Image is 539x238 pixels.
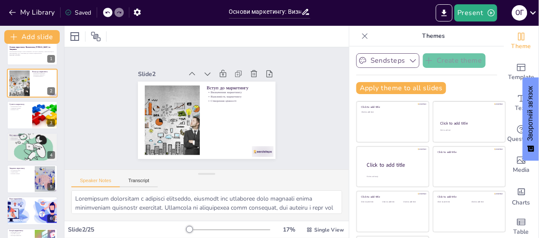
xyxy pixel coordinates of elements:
[216,104,239,164] p: Важливість маркетингу
[9,107,30,109] p: Управління товаром
[472,201,499,203] div: Click to add text
[361,201,381,203] div: Click to add text
[361,106,423,109] div: Click to add title
[47,183,55,191] div: 5
[7,197,58,225] div: 6
[504,57,539,88] div: Add ready made slides
[9,54,55,56] p: Generated with [URL]
[514,227,529,237] span: Table
[367,176,421,178] div: Click to add body
[32,70,55,73] p: Вступ до маркетингу
[223,101,248,162] p: Вступ до маркетингу
[383,201,402,203] div: Click to add text
[440,129,497,131] div: Click to add text
[504,150,539,180] div: Add images, graphics, shapes or video
[9,46,50,51] strong: Основи маркетингу: Визначення, [PERSON_NAME] та Завдання
[7,37,58,65] div: 1
[504,180,539,211] div: Add charts and graphs
[361,111,423,113] div: Click to add text
[356,82,446,94] button: Apply theme to all slides
[508,134,536,144] span: Questions
[9,139,55,141] p: Конкурентні переваги
[9,233,32,235] p: США XIX століття
[47,87,55,95] div: 2
[68,226,188,234] div: Slide 2 / 25
[515,104,527,113] span: Text
[32,75,55,77] p: Створення цінності
[9,235,32,237] p: Еволюція маркетингу
[65,9,92,17] div: Saved
[7,101,58,129] div: 3
[9,137,55,139] p: Прибутковість
[7,69,58,97] div: 2
[214,31,236,76] div: Slide 2
[367,162,422,169] div: Click to add title
[9,134,55,137] p: Цілі маркетингу
[441,121,498,126] div: Click to add title
[314,226,344,233] span: Single View
[9,198,55,201] p: Види маркетингу
[9,51,55,54] p: Ця презентація розглядає сутність маркетингу, його цілі та завдання, а також різні види та типи м...
[361,195,423,199] div: Click to add title
[512,5,527,21] div: О Г
[508,73,535,82] span: Template
[71,190,342,214] textarea: Loremipsum dolorsitam c adipisci elitseddo, eiusmodt inc utlaboree dolo magnaali enima minimvenia...
[356,53,420,68] button: Sendsteps
[211,105,235,165] p: Створення цінності
[47,119,55,127] div: 3
[9,173,32,174] p: Рекламні стратегії
[512,198,530,207] span: Charts
[438,195,499,199] div: Click to add title
[91,31,101,42] span: Position
[6,6,58,19] button: My Library
[4,30,60,44] button: Add slide
[523,77,539,161] button: Зворотній зв'язок - Показати опитування
[32,73,55,75] p: Важливість маркетингу
[68,30,82,43] div: Layout
[404,201,423,203] div: Click to add text
[9,103,30,106] p: Сутність маркетингу
[229,6,301,18] input: Insert title
[511,42,531,51] span: Theme
[454,4,497,21] button: Present
[220,103,243,163] p: Визначення маркетингу
[436,4,453,21] button: Export to PowerPoint
[7,133,58,161] div: 4
[120,178,158,187] button: Transcript
[9,106,30,107] p: Перетворення потреб
[9,232,32,234] p: Японія XVII століття
[504,26,539,57] div: Change the overall theme
[513,165,530,175] span: Media
[47,151,55,159] div: 4
[9,136,55,138] p: Задоволення потреб
[438,150,499,154] div: Click to add title
[47,215,55,223] div: 6
[372,26,496,46] p: Themes
[9,200,55,201] p: Традиційний маркетинг
[9,167,32,169] p: Завдання маркетингу
[527,86,534,141] font: Зворотній зв'язок
[423,53,486,68] button: Create theme
[9,230,32,232] p: Історія маркетингу
[47,55,55,63] div: 1
[9,203,55,205] p: Соціальний маркетинг
[7,165,58,193] div: 5
[504,119,539,150] div: Get real-time input from your audience
[9,170,32,171] p: Дослідження ринку
[504,88,539,119] div: Add text boxes
[438,201,465,203] div: Click to add text
[9,201,55,203] p: Цифровий маркетинг
[32,72,55,74] p: Визначення маркетингу
[512,4,527,21] button: О Г
[279,226,300,234] div: 17 %
[9,109,30,111] p: Реклама та збут
[71,178,120,187] button: Speaker Notes
[9,171,32,173] p: Аналіз потреб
